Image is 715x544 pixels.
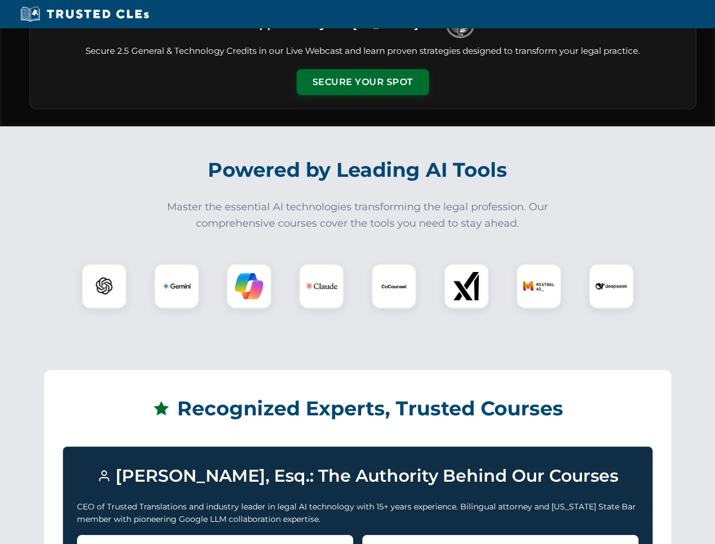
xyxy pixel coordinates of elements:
[77,461,639,491] h3: [PERSON_NAME], Esq.: The Authority Behind Our Courses
[82,263,127,309] div: ChatGPT
[371,263,417,309] div: CoCounsel
[162,272,191,300] img: Gemini Logo
[17,6,152,23] img: Trusted CLEs
[77,500,639,526] p: CEO of Trusted Translations and industry leader in legal AI technology with 15+ years experience....
[523,270,555,302] img: Mistral AI Logo
[299,263,344,309] div: Claude
[516,263,562,309] div: Mistral AI
[444,263,489,309] div: xAI
[88,270,121,303] img: ChatGPT Logo
[226,263,272,309] div: Copilot
[154,263,199,309] div: Gemini
[160,199,556,232] p: Master the essential AI technologies transforming the legal profession. Our comprehensive courses...
[63,389,653,428] h2: Recognized Experts, Trusted Courses
[380,272,408,300] img: CoCounsel Logo
[44,45,682,58] p: Secure 2.5 General & Technology Credits in our Live Webcast and learn proven strategies designed ...
[589,263,634,309] div: DeepSeek
[306,270,337,302] img: Claude Logo
[297,69,429,95] button: Secure Your Spot
[235,272,263,300] img: Copilot Logo
[44,150,671,190] h2: Powered by Leading AI Tools
[596,270,627,302] img: DeepSeek Logo
[452,272,481,300] img: xAI Logo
